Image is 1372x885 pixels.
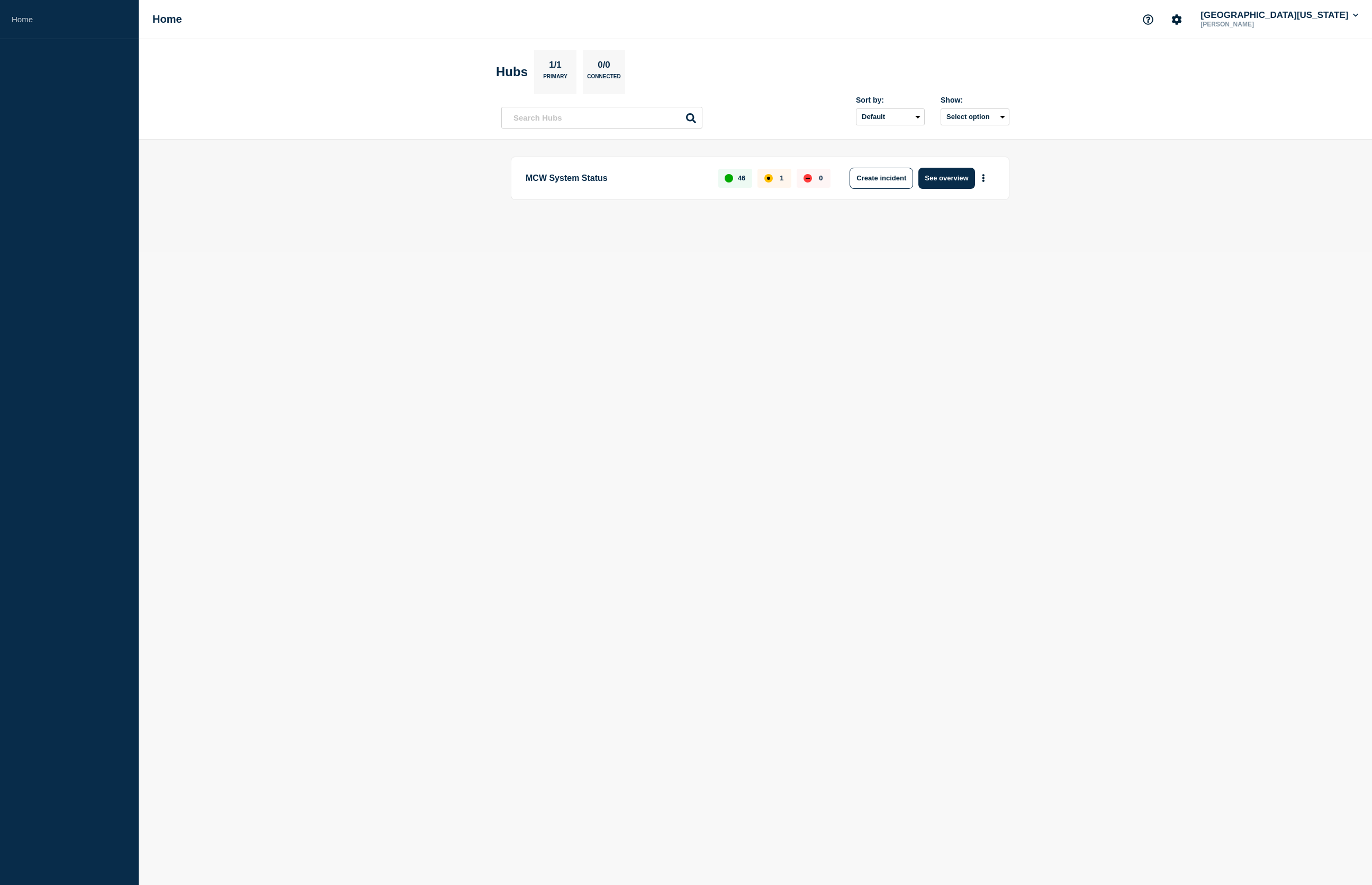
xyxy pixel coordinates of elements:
[850,168,913,189] button: Create incident
[587,74,620,85] p: Connected
[856,108,925,125] select: Sort by
[941,108,1009,125] button: Select option
[804,174,812,183] div: down
[526,168,706,189] p: MCW System Status
[152,13,182,25] h1: Home
[1166,8,1188,31] button: Account settings
[1137,8,1159,31] button: Support
[545,60,566,74] p: 1/1
[780,174,783,182] p: 1
[856,96,925,104] div: Sort by:
[918,168,974,189] button: See overview
[543,74,567,85] p: Primary
[1198,10,1360,21] button: [GEOGRAPHIC_DATA][US_STATE]
[941,96,1009,104] div: Show:
[1198,21,1308,28] p: [PERSON_NAME]
[496,65,528,79] h2: Hubs
[819,174,823,182] p: 0
[764,174,773,183] div: affected
[594,60,615,74] p: 0/0
[738,174,745,182] p: 46
[977,168,990,188] button: More actions
[501,107,702,129] input: Search Hubs
[725,174,733,183] div: up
